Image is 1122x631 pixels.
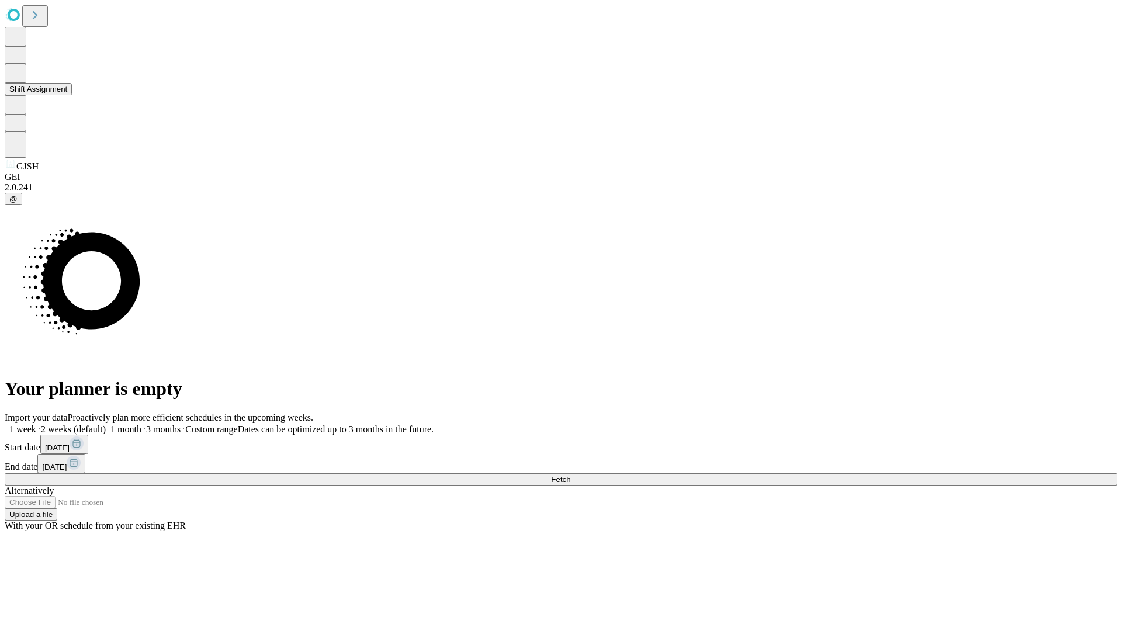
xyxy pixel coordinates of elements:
[185,424,237,434] span: Custom range
[40,435,88,454] button: [DATE]
[5,378,1117,400] h1: Your planner is empty
[238,424,434,434] span: Dates can be optimized up to 3 months in the future.
[5,521,186,531] span: With your OR schedule from your existing EHR
[146,424,181,434] span: 3 months
[551,475,570,484] span: Fetch
[42,463,67,471] span: [DATE]
[5,182,1117,193] div: 2.0.241
[68,412,313,422] span: Proactively plan more efficient schedules in the upcoming weeks.
[5,83,72,95] button: Shift Assignment
[41,424,106,434] span: 2 weeks (default)
[5,193,22,205] button: @
[5,454,1117,473] div: End date
[45,443,70,452] span: [DATE]
[5,412,68,422] span: Import your data
[5,473,1117,486] button: Fetch
[16,161,39,171] span: GJSH
[5,435,1117,454] div: Start date
[110,424,141,434] span: 1 month
[5,172,1117,182] div: GEI
[9,424,36,434] span: 1 week
[5,508,57,521] button: Upload a file
[9,195,18,203] span: @
[37,454,85,473] button: [DATE]
[5,486,54,495] span: Alternatively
